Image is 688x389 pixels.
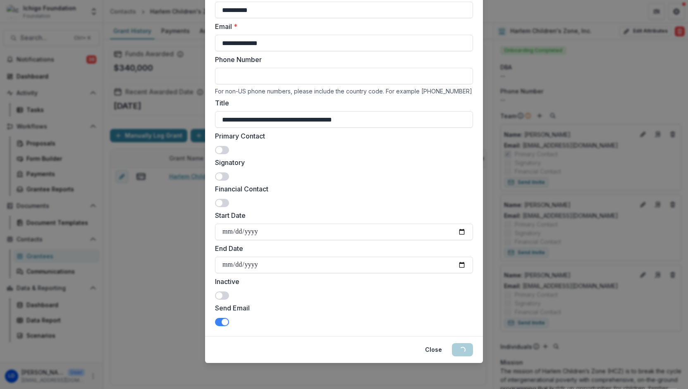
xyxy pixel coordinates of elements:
[215,21,468,31] label: Email
[215,98,468,108] label: Title
[215,131,468,141] label: Primary Contact
[215,210,468,220] label: Start Date
[215,243,468,253] label: End Date
[215,55,468,64] label: Phone Number
[215,184,468,194] label: Financial Contact
[215,303,468,313] label: Send Email
[215,158,468,167] label: Signatory
[215,277,468,286] label: Inactive
[420,343,447,356] button: Close
[215,88,473,95] div: For non-US phone numbers, please include the country code. For example [PHONE_NUMBER]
